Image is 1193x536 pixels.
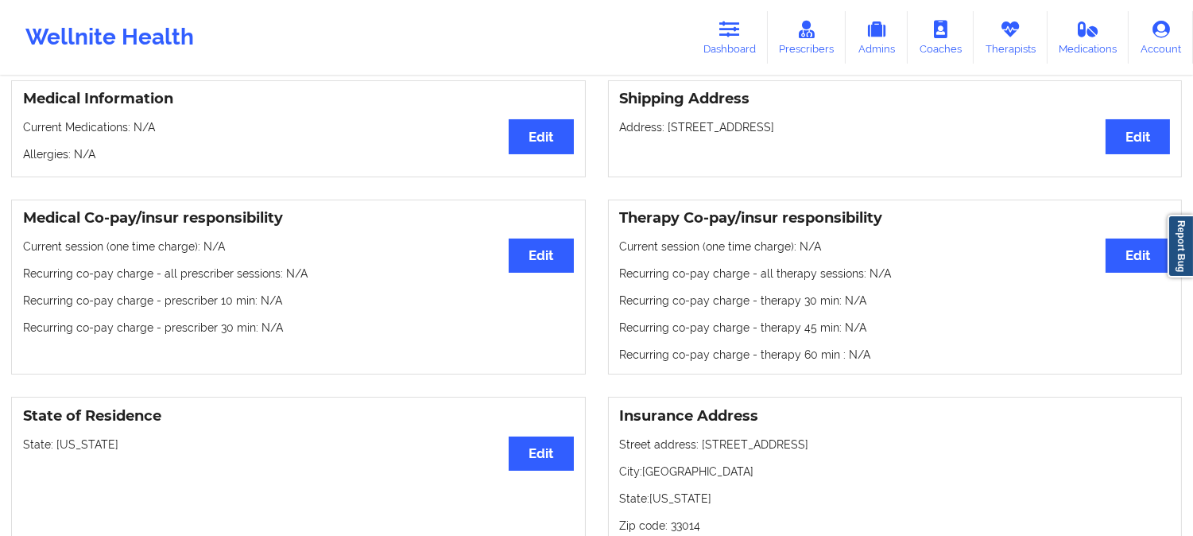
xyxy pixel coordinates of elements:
[620,437,1171,452] p: Street address: [STREET_ADDRESS]
[620,464,1171,480] p: City: [GEOGRAPHIC_DATA]
[620,347,1171,363] p: Recurring co-pay charge - therapy 60 min : N/A
[23,407,574,425] h3: State of Residence
[620,320,1171,336] p: Recurring co-pay charge - therapy 45 min : N/A
[1129,11,1193,64] a: Account
[23,320,574,336] p: Recurring co-pay charge - prescriber 30 min : N/A
[23,266,574,282] p: Recurring co-pay charge - all prescriber sessions : N/A
[1106,119,1170,153] button: Edit
[23,437,574,452] p: State: [US_STATE]
[509,437,573,471] button: Edit
[620,239,1171,254] p: Current session (one time charge): N/A
[23,90,574,108] h3: Medical Information
[23,239,574,254] p: Current session (one time charge): N/A
[620,119,1171,135] p: Address: [STREET_ADDRESS]
[620,90,1171,108] h3: Shipping Address
[620,209,1171,227] h3: Therapy Co-pay/insur responsibility
[1048,11,1129,64] a: Medications
[1106,239,1170,273] button: Edit
[509,239,573,273] button: Edit
[23,209,574,227] h3: Medical Co-pay/insur responsibility
[974,11,1048,64] a: Therapists
[691,11,768,64] a: Dashboard
[23,119,574,135] p: Current Medications: N/A
[908,11,974,64] a: Coaches
[1168,215,1193,278] a: Report Bug
[768,11,846,64] a: Prescribers
[620,293,1171,309] p: Recurring co-pay charge - therapy 30 min : N/A
[620,491,1171,507] p: State: [US_STATE]
[620,407,1171,425] h3: Insurance Address
[620,266,1171,282] p: Recurring co-pay charge - all therapy sessions : N/A
[23,293,574,309] p: Recurring co-pay charge - prescriber 10 min : N/A
[620,518,1171,534] p: Zip code: 33014
[846,11,908,64] a: Admins
[509,119,573,153] button: Edit
[23,146,574,162] p: Allergies: N/A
